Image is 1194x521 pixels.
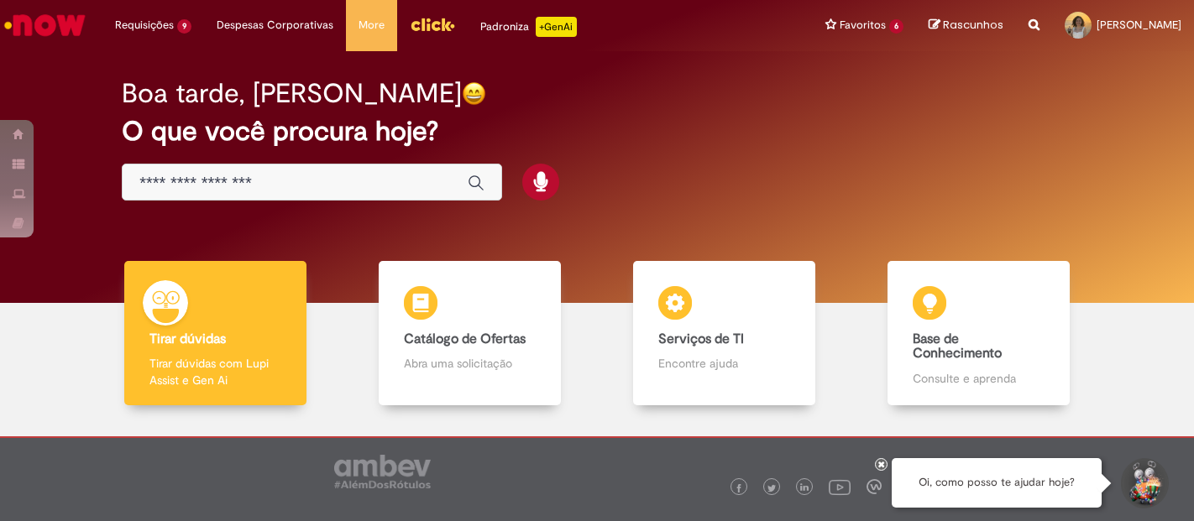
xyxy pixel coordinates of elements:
span: Requisições [115,17,174,34]
img: logo_footer_facebook.png [735,484,743,492]
img: click_logo_yellow_360x200.png [410,12,455,37]
b: Tirar dúvidas [149,331,226,347]
button: Iniciar Conversa de Suporte [1118,458,1169,508]
a: Serviços de TI Encontre ajuda [597,261,851,406]
p: Encontre ajuda [658,355,790,372]
span: 9 [177,19,191,34]
img: logo_footer_twitter.png [767,484,776,492]
div: Padroniza [480,17,577,37]
a: Catálogo de Ofertas Abra uma solicitação [343,261,597,406]
a: Base de Conhecimento Consulte e aprenda [851,261,1106,406]
span: 6 [889,19,903,34]
span: Despesas Corporativas [217,17,333,34]
p: +GenAi [536,17,577,37]
span: Rascunhos [943,17,1003,33]
span: More [359,17,385,34]
p: Consulte e aprenda [913,370,1045,387]
img: ServiceNow [2,8,88,42]
img: logo_footer_linkedin.png [800,483,809,493]
a: Tirar dúvidas Tirar dúvidas com Lupi Assist e Gen Ai [88,261,343,406]
span: [PERSON_NAME] [1097,18,1181,32]
img: logo_footer_workplace.png [867,479,882,494]
div: Oi, como posso te ajudar hoje? [892,458,1102,508]
img: logo_footer_youtube.png [829,476,851,498]
h2: Boa tarde, [PERSON_NAME] [122,79,462,108]
p: Abra uma solicitação [404,355,536,372]
b: Catálogo de Ofertas [404,331,526,347]
a: Rascunhos [929,18,1003,34]
h2: O que você procura hoje? [122,117,1072,146]
img: happy-face.png [462,81,486,106]
b: Base de Conhecimento [913,331,1002,362]
b: Serviços de TI [658,331,744,347]
p: Tirar dúvidas com Lupi Assist e Gen Ai [149,355,281,388]
img: logo_footer_ambev_rotulo_gray.png [334,455,431,488]
span: Favoritos [840,17,886,34]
